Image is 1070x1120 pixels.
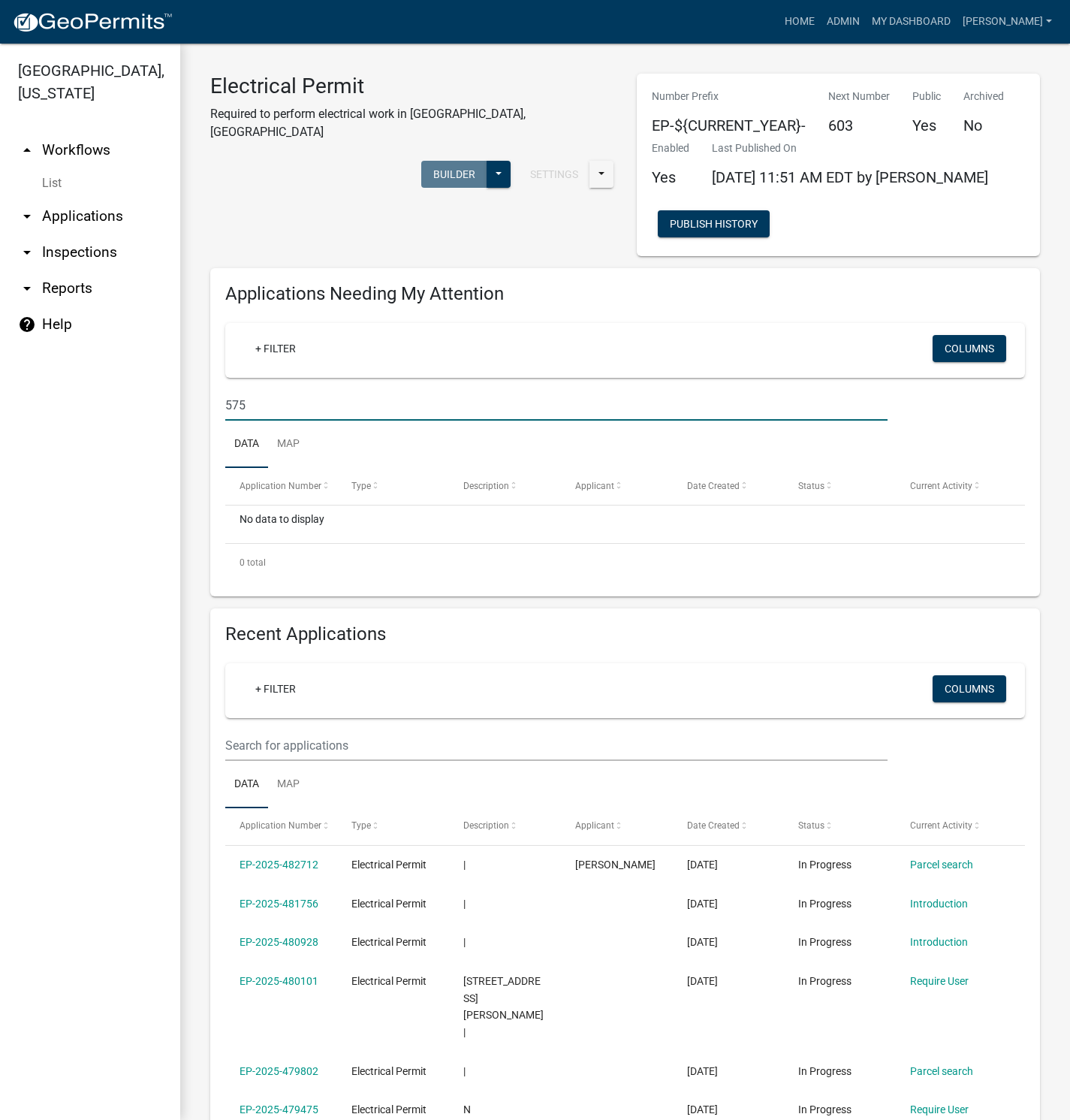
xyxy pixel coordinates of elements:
[910,820,972,831] span: Current Activity
[933,675,1006,702] button: Columns
[351,859,426,871] span: Electrical Permit
[240,820,321,831] span: Application Number
[712,168,988,186] span: [DATE] 11:51 AM EDT by [PERSON_NAME]
[821,8,866,36] a: Admin
[658,219,770,231] wm-modal-confirm: Workflow Publish History
[910,1065,973,1077] a: Parcel search
[18,141,36,159] i: arrow_drop_up
[798,936,851,948] span: In Progress
[240,898,318,910] a: EP-2025-481756
[518,161,590,188] button: Settings
[351,481,371,491] span: Type
[672,468,784,504] datatable-header-cell: Date Created
[687,898,718,910] span: 09/22/2025
[225,506,1025,543] div: No data to display
[351,1065,426,1077] span: Electrical Permit
[463,936,466,948] span: |
[225,808,337,844] datatable-header-cell: Application Number
[243,675,308,702] a: + Filter
[18,279,36,297] i: arrow_drop_down
[225,544,1025,581] div: 0 total
[240,975,318,987] a: EP-2025-480101
[351,975,426,987] span: Electrical Permit
[18,243,36,261] i: arrow_drop_down
[575,481,614,491] span: Applicant
[351,898,426,910] span: Electrical Permit
[225,283,1025,305] h4: Applications Needing My Attention
[798,898,851,910] span: In Progress
[687,1065,718,1077] span: 09/17/2025
[687,975,718,987] span: 09/17/2025
[912,116,941,134] h5: Yes
[225,730,888,761] input: Search for applications
[575,820,614,831] span: Applicant
[687,859,718,871] span: 09/23/2025
[268,761,309,809] a: Map
[652,140,689,156] p: Enabled
[240,859,318,871] a: EP-2025-482712
[337,808,449,844] datatable-header-cell: Type
[798,481,824,491] span: Status
[561,468,673,504] datatable-header-cell: Applicant
[798,975,851,987] span: In Progress
[268,421,309,469] a: Map
[784,808,896,844] datatable-header-cell: Status
[652,89,806,104] p: Number Prefix
[910,481,972,491] span: Current Activity
[933,335,1006,362] button: Columns
[652,116,806,134] h5: EP-${CURRENT_YEAR}-
[910,1103,969,1115] a: Require User
[240,936,318,948] a: EP-2025-480928
[351,936,426,948] span: Electrical Permit
[687,1103,718,1115] span: 09/16/2025
[240,1065,318,1077] a: EP-2025-479802
[910,898,968,910] a: Introduction
[243,335,308,362] a: + Filter
[225,468,337,504] datatable-header-cell: Application Number
[828,116,890,134] h5: 603
[463,820,509,831] span: Description
[784,468,896,504] datatable-header-cell: Status
[652,168,689,186] h5: Yes
[18,315,36,334] i: help
[687,481,740,491] span: Date Created
[225,761,268,809] a: Data
[463,898,466,910] span: |
[449,468,561,504] datatable-header-cell: Description
[225,390,888,421] input: Search for applications
[463,975,544,1038] span: 3100 N CALDWELL RD |
[240,1103,318,1115] a: EP-2025-479475
[672,808,784,844] datatable-header-cell: Date Created
[225,623,1025,645] h4: Recent Applications
[575,859,656,871] span: William Walls
[896,808,1008,844] datatable-header-cell: Current Activity
[712,140,988,156] p: Last Published On
[210,74,614,99] h3: Electrical Permit
[779,8,821,36] a: Home
[463,1065,466,1077] span: |
[240,481,321,491] span: Application Number
[687,936,718,948] span: 09/19/2025
[963,116,1004,134] h5: No
[912,89,941,104] p: Public
[225,421,268,469] a: Data
[351,1103,426,1115] span: Electrical Permit
[18,207,36,225] i: arrow_drop_down
[866,8,957,36] a: My Dashboard
[421,161,487,188] button: Builder
[798,820,824,831] span: Status
[910,936,968,948] a: Introduction
[210,105,614,141] p: Required to perform electrical work in [GEOGRAPHIC_DATA], [GEOGRAPHIC_DATA]
[687,820,740,831] span: Date Created
[896,468,1008,504] datatable-header-cell: Current Activity
[561,808,673,844] datatable-header-cell: Applicant
[910,859,973,871] a: Parcel search
[798,859,851,871] span: In Progress
[463,859,466,871] span: |
[798,1103,851,1115] span: In Progress
[351,820,371,831] span: Type
[828,89,890,104] p: Next Number
[463,481,509,491] span: Description
[957,8,1058,36] a: [PERSON_NAME]
[658,210,770,237] button: Publish History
